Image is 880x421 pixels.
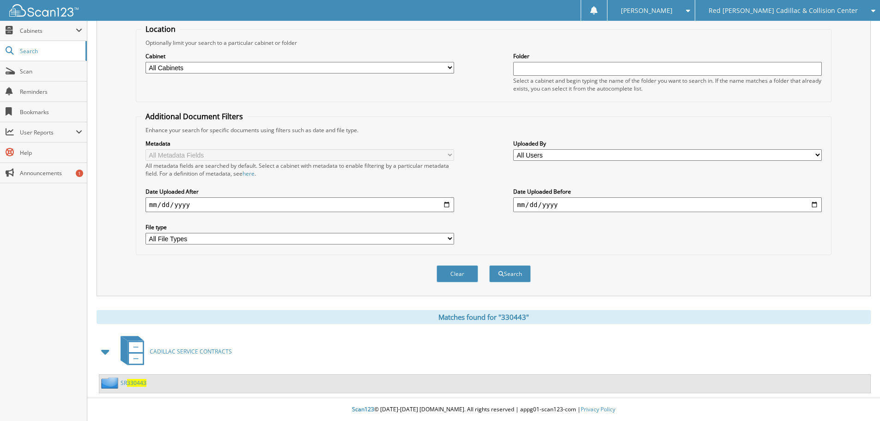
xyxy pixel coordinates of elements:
[146,140,454,147] label: Metadata
[20,47,81,55] span: Search
[243,170,255,177] a: here
[20,27,76,35] span: Cabinets
[513,140,822,147] label: Uploaded By
[581,405,615,413] a: Privacy Policy
[9,4,79,17] img: scan123-logo-white.svg
[115,333,232,370] a: CADILLAC SERVICE CONTRACTS
[146,197,454,212] input: start
[146,162,454,177] div: All metadata fields are searched by default. Select a cabinet with metadata to enable filtering b...
[513,52,822,60] label: Folder
[20,88,82,96] span: Reminders
[513,197,822,212] input: end
[97,310,871,324] div: Matches found for "330443"
[352,405,374,413] span: Scan123
[20,149,82,157] span: Help
[146,223,454,231] label: File type
[150,348,232,355] span: CADILLAC SERVICE CONTRACTS
[87,398,880,421] div: © [DATE]-[DATE] [DOMAIN_NAME]. All rights reserved | appg01-scan123-com |
[513,188,822,195] label: Date Uploaded Before
[146,52,454,60] label: Cabinet
[20,128,76,136] span: User Reports
[709,8,858,13] span: Red [PERSON_NAME] Cadillac & Collision Center
[20,169,82,177] span: Announcements
[141,111,248,122] legend: Additional Document Filters
[834,377,880,421] iframe: Chat Widget
[20,108,82,116] span: Bookmarks
[489,265,531,282] button: Search
[20,67,82,75] span: Scan
[437,265,478,282] button: Clear
[76,170,83,177] div: 1
[513,77,822,92] div: Select a cabinet and begin typing the name of the folder you want to search in. If the name match...
[127,379,146,387] span: 330443
[121,379,146,387] a: SR330443
[141,39,826,47] div: Optionally limit your search to a particular cabinet or folder
[146,188,454,195] label: Date Uploaded After
[101,377,121,389] img: folder2.png
[621,8,673,13] span: [PERSON_NAME]
[141,126,826,134] div: Enhance your search for specific documents using filters such as date and file type.
[141,24,180,34] legend: Location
